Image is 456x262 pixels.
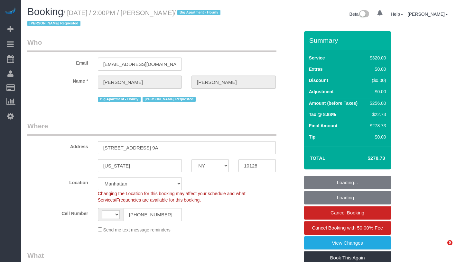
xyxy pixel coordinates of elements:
label: Adjustment [309,88,334,95]
a: View Changes [304,236,391,250]
div: $22.73 [367,111,386,118]
label: Address [23,141,93,150]
span: Big Apartment - Hourly [177,10,220,15]
small: / [DATE] / 2:00PM / [PERSON_NAME] [27,9,222,27]
label: Email [23,58,93,66]
a: Beta [349,12,369,17]
span: [PERSON_NAME] Requested [27,21,80,26]
img: Automaid Logo [4,6,17,15]
label: Tip [309,134,316,140]
input: Last Name [191,76,276,89]
span: 5 [447,240,452,245]
div: $0.00 [367,134,386,140]
div: $278.73 [367,122,386,129]
img: New interface [358,10,369,19]
legend: Where [27,121,276,136]
iframe: Intercom live chat [434,240,450,256]
input: Email [98,58,182,71]
span: Send me text message reminders [103,227,171,232]
label: Discount [309,77,328,84]
label: Extras [309,66,323,72]
span: Big Apartment - Hourly [98,97,141,102]
strong: Total [310,155,326,161]
label: Cell Number [23,208,93,217]
label: Tax @ 8.88% [309,111,336,118]
input: Zip Code [238,159,276,172]
a: Cancel Booking with 50.00% Fee [304,221,391,235]
label: Name * [23,76,93,84]
div: $320.00 [367,55,386,61]
a: [PERSON_NAME] [408,12,448,17]
h3: Summary [309,37,388,44]
h4: $278.73 [348,156,385,161]
span: [PERSON_NAME] Requested [143,97,196,102]
input: City [98,159,182,172]
span: Changing the Location for this booking may affect your schedule and what Services/Frequencies are... [98,191,246,203]
div: ($0.00) [367,77,386,84]
label: Service [309,55,325,61]
legend: Who [27,38,276,52]
div: $256.00 [367,100,386,106]
input: Cell Number [124,208,182,221]
span: Cancel Booking with 50.00% Fee [312,225,383,230]
label: Final Amount [309,122,338,129]
label: Amount (before Taxes) [309,100,358,106]
div: $0.00 [367,66,386,72]
span: Booking [27,6,63,17]
a: Cancel Booking [304,206,391,220]
a: Help [391,12,403,17]
label: Location [23,177,93,186]
input: First Name [98,76,182,89]
div: $0.00 [367,88,386,95]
